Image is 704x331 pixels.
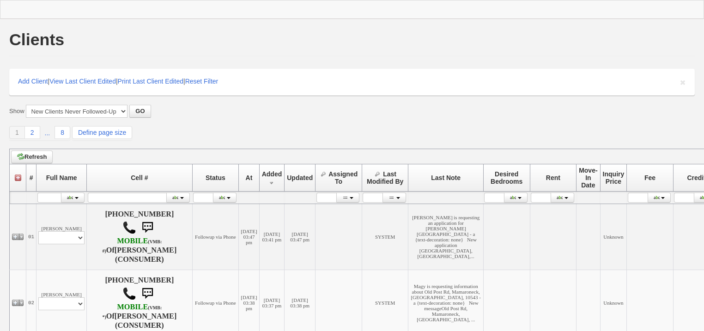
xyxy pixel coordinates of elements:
[25,126,40,139] a: 2
[285,204,316,270] td: [DATE] 03:47 pm
[89,276,190,330] h4: [PHONE_NUMBER] Of (CONSUMER)
[431,174,461,181] span: Last Note
[367,170,403,185] span: Last Modified By
[18,78,48,85] a: Add Client
[115,246,177,254] b: [PERSON_NAME]
[262,170,282,178] span: Added
[122,221,136,235] img: call.png
[117,237,148,245] font: MOBILE
[362,204,408,270] td: SYSTEM
[55,126,70,139] a: 8
[9,126,25,139] a: 1
[46,174,77,181] span: Full Name
[122,287,136,301] img: call.png
[26,204,36,270] td: 01
[9,69,695,96] div: | | |
[644,174,655,181] span: Fee
[185,78,218,85] a: Reset Filter
[328,170,358,185] span: Assigned To
[36,204,87,270] td: [PERSON_NAME]
[239,204,259,270] td: [DATE] 03:47 pm
[115,312,177,320] b: [PERSON_NAME]
[72,126,132,139] a: Define page size
[246,174,253,181] span: At
[206,174,225,181] span: Status
[9,107,24,115] label: Show
[138,218,157,237] img: sms.png
[491,170,522,185] span: Desired Bedrooms
[9,31,64,48] h1: Clients
[11,150,53,163] a: Refresh
[287,174,313,181] span: Updated
[26,164,36,192] th: #
[408,204,483,270] td: [PERSON_NAME] is requesting an application for [PERSON_NAME][GEOGRAPHIC_DATA] - a {text-decoratio...
[129,105,151,118] button: GO
[579,167,597,189] span: Move-In Date
[89,210,190,264] h4: [PHONE_NUMBER] Of (CONSUMER)
[102,237,162,254] b: T-Mobile USA, Inc.
[40,127,55,139] a: ...
[600,204,627,270] td: Unknown
[117,303,148,311] font: MOBILE
[546,174,560,181] span: Rent
[131,174,148,181] span: Cell #
[603,170,625,185] span: Inquiry Price
[49,78,116,85] a: View Last Client Edited
[138,284,157,303] img: sms.png
[102,303,162,320] b: Verizon Wireless
[118,78,183,85] a: Print Last Client Edited
[259,204,285,270] td: [DATE] 03:41 pm
[192,204,239,270] td: Followup via Phone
